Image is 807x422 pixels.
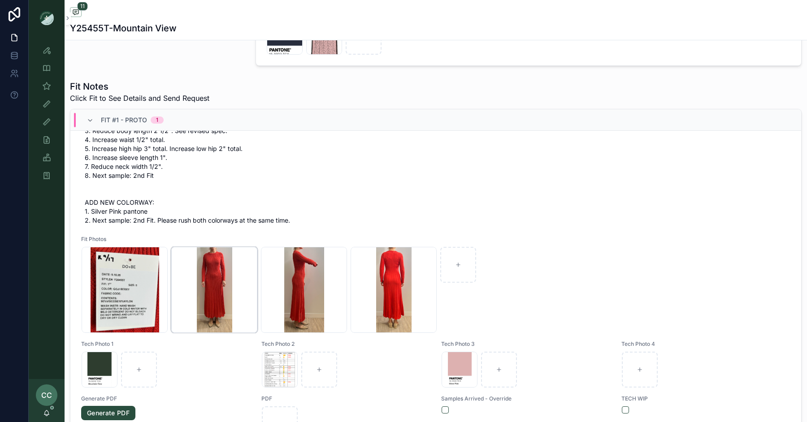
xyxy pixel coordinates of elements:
div: scrollable content [29,36,65,195]
span: TECH WIP [621,395,791,402]
span: Tech Photo 2 [261,340,431,348]
span: Fit #1 - Proto [101,116,147,125]
span: Click Fit to See Details and Send Request [70,93,209,103]
span: Generate PDF [81,395,251,402]
div: 1 [156,116,158,124]
span: Tech Photo 3 [441,340,611,348]
span: HPS ON BODY: 54 1/2”, should be 52" FABRIC CONTENT: FABRIC APPROVAL: SRV/[PERSON_NAME]: yarn qual... [85,46,787,225]
h1: Y25455T-Mountain View [70,22,177,34]
span: PDF [261,395,431,402]
span: Fit Photos [81,236,790,243]
span: Tech Photo 4 [621,340,791,348]
span: 11 [77,2,88,11]
a: Generate PDF [81,406,135,420]
button: 11 [70,7,82,18]
span: CC [41,390,52,400]
h1: Fit Notes [70,80,209,93]
span: Tech Photo 1 [81,340,251,348]
span: Samples Arrived - Override [441,395,611,402]
img: App logo [39,11,54,25]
